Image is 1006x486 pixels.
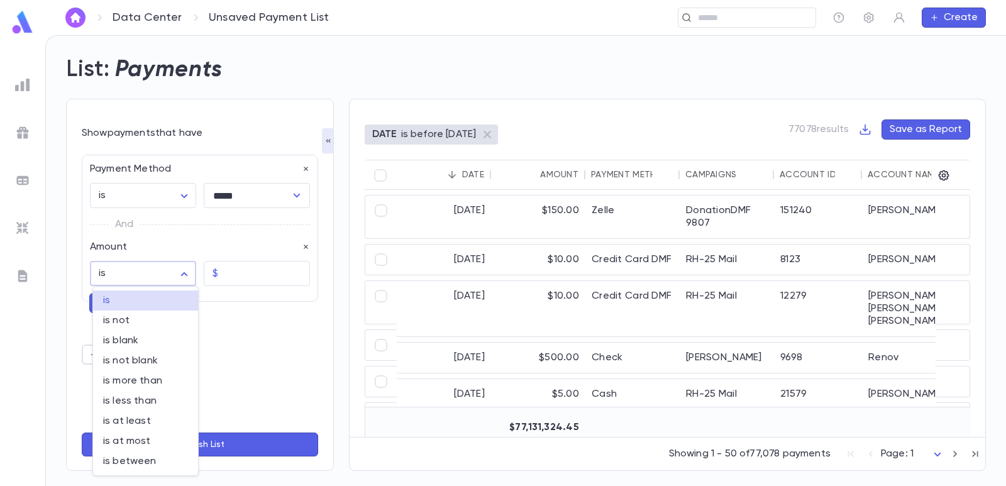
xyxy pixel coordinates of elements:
span: is [103,294,188,307]
span: is not [103,314,188,327]
span: is at most [103,435,188,448]
span: is at least [103,415,188,428]
span: is between [103,455,188,468]
span: is less than [103,395,188,407]
span: is not blank [103,355,188,367]
span: is more than [103,375,188,387]
span: is blank [103,334,188,347]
